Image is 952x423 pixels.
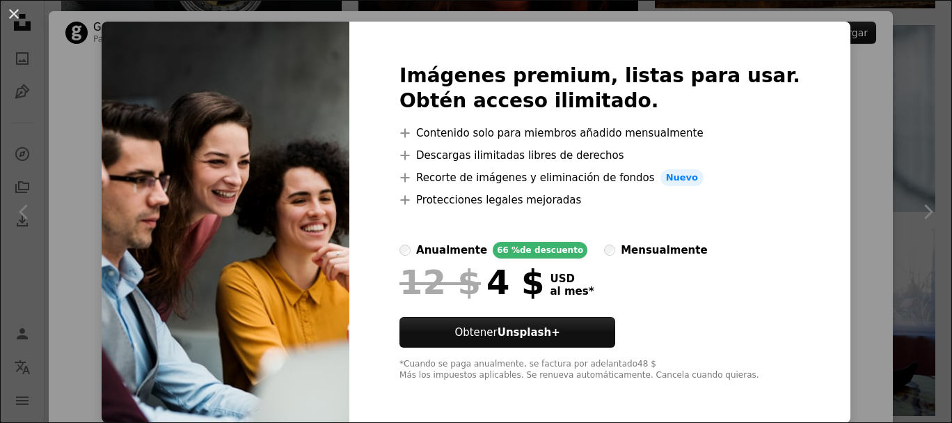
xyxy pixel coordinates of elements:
[604,245,615,256] input: mensualmente
[550,285,594,298] span: al mes *
[399,192,800,208] li: Protecciones legales mejoradas
[399,264,481,300] span: 12 $
[399,359,800,381] div: *Cuando se paga anualmente, se factura por adelantado 48 $ Más los impuestos aplicables. Se renue...
[399,125,800,141] li: Contenido solo para miembros añadido mensualmente
[660,169,704,186] span: Nuevo
[399,245,411,256] input: anualmente66 %de descuento
[399,63,800,114] h2: Imágenes premium, listas para usar. Obtén acceso ilimitado.
[399,147,800,164] li: Descargas ilimitadas libres de derechos
[399,317,615,348] button: ObtenerUnsplash+
[399,169,800,186] li: Recorte de imágenes y eliminación de fondos
[493,242,587,259] div: 66 % de descuento
[416,242,487,259] div: anualmente
[621,242,707,259] div: mensualmente
[102,22,349,423] img: premium_photo-1682437773009-fac4d38ecb15
[550,272,594,285] span: USD
[399,264,544,300] div: 4 $
[498,326,560,339] strong: Unsplash+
